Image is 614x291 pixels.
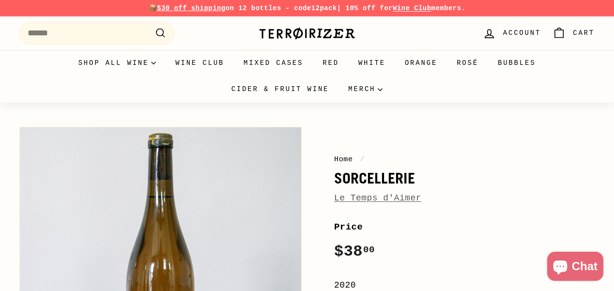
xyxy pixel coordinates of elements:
summary: Shop all wine [69,50,166,76]
a: White [349,50,395,76]
a: Cider & Fruit Wine [222,76,339,102]
a: Le Temps d'Aimer [334,193,421,203]
a: Account [477,19,547,47]
a: Red [313,50,349,76]
a: Orange [395,50,447,76]
span: $38 [334,243,375,260]
label: Price [334,220,595,234]
span: Account [503,28,541,38]
a: Home [334,155,353,164]
a: Wine Club [166,50,234,76]
a: Bubbles [488,50,545,76]
a: Rosé [447,50,488,76]
span: / [357,155,367,164]
strong: 12pack [311,4,337,12]
summary: Merch [338,76,392,102]
h1: Sorcellerie [334,170,595,186]
a: Wine Club [393,4,431,12]
inbox-online-store-chat: Shopify online store chat [544,252,606,283]
p: 📦 on 12 bottles - code | 10% off for members. [19,3,595,14]
span: Cart [573,28,595,38]
span: $30 off shipping [157,4,226,12]
nav: breadcrumbs [334,153,595,165]
a: Cart [547,19,600,47]
a: Mixed Cases [234,50,313,76]
sup: 00 [363,245,375,255]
